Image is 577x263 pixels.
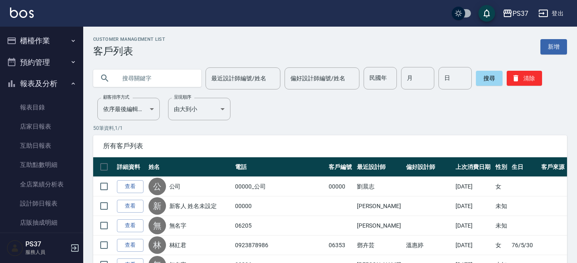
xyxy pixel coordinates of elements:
[3,136,80,155] a: 互助日報表
[453,236,493,255] td: [DATE]
[117,180,144,193] a: 查看
[3,73,80,94] button: 報表及分析
[169,221,187,230] a: 無名字
[540,39,567,55] a: 新增
[3,30,80,52] button: 櫃檯作業
[355,236,404,255] td: 鄧卉芸
[499,5,532,22] button: PS37
[116,67,195,89] input: 搜尋關鍵字
[478,5,495,22] button: save
[117,219,144,232] a: 查看
[3,98,80,117] a: 報表目錄
[453,157,493,177] th: 上次消費日期
[233,196,327,216] td: 00000
[535,6,567,21] button: 登出
[169,202,217,210] a: 新客人 姓名未設定
[233,216,327,236] td: 06205
[510,236,539,255] td: 76/5/30
[453,177,493,196] td: [DATE]
[3,194,80,213] a: 設計師日報表
[3,52,80,73] button: 預約管理
[149,178,166,195] div: 公
[327,157,354,177] th: 客戶編號
[404,157,453,177] th: 偏好設計師
[115,157,146,177] th: 詳細資料
[233,236,327,255] td: 0923878986
[117,200,144,213] a: 查看
[327,177,354,196] td: 00000
[493,196,510,216] td: 未知
[3,117,80,136] a: 店家日報表
[493,177,510,196] td: 女
[453,196,493,216] td: [DATE]
[103,142,557,150] span: 所有客戶列表
[10,7,34,18] img: Logo
[3,232,80,251] a: 費用分析表
[25,240,68,248] h5: PS37
[149,236,166,254] div: 林
[168,98,230,120] div: 由大到小
[169,182,181,191] a: 公司
[539,157,567,177] th: 客戶來源
[117,239,144,252] a: 查看
[149,197,166,215] div: 新
[103,94,129,100] label: 顧客排序方式
[93,124,567,132] p: 50 筆資料, 1 / 1
[510,157,539,177] th: 生日
[174,94,191,100] label: 呈現順序
[3,155,80,174] a: 互助點數明細
[453,216,493,236] td: [DATE]
[93,45,165,57] h3: 客戶列表
[7,240,23,256] img: Person
[169,241,187,249] a: 林紅君
[404,236,453,255] td: 溫惠婷
[233,157,327,177] th: 電話
[149,217,166,234] div: 無
[493,236,510,255] td: 女
[476,71,503,86] button: 搜尋
[355,157,404,177] th: 最近設計師
[493,216,510,236] td: 未知
[513,8,528,19] div: PS37
[355,196,404,216] td: [PERSON_NAME]
[493,157,510,177] th: 性別
[93,37,165,42] h2: Customer Management List
[97,98,160,120] div: 依序最後編輯時間
[355,177,404,196] td: 劉晨志
[3,175,80,194] a: 全店業績分析表
[327,236,354,255] td: 06353
[25,248,68,256] p: 服務人員
[355,216,404,236] td: [PERSON_NAME]
[507,71,542,86] button: 清除
[3,213,80,232] a: 店販抽成明細
[146,157,233,177] th: 姓名
[233,177,327,196] td: 00000_公司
